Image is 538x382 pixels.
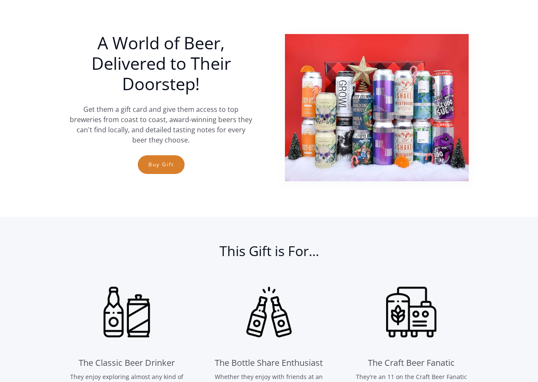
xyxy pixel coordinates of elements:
[69,242,469,268] h2: This Gift is For...
[69,104,253,145] p: Get them a gift card and give them access to top breweries from coast to coast, award-winning bee...
[138,155,185,174] a: Buy Gift
[79,356,175,370] div: The Classic Beer Drinker
[69,33,253,94] h1: A World of Beer, Delivered to Their Doorstep!
[215,356,323,370] div: The Bottle Share Enthusiast
[368,356,455,370] div: The Craft Beer Fanatic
